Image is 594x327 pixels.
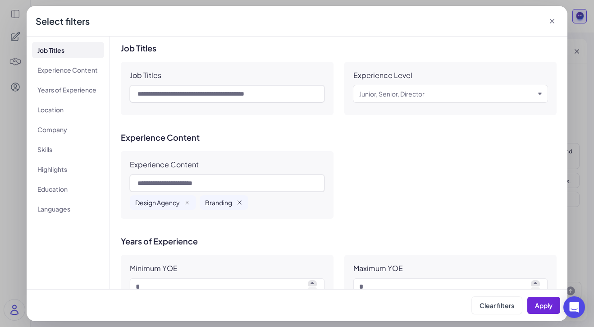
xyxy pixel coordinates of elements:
[130,264,178,273] div: Minimum YOE
[32,101,104,118] li: Location
[563,296,585,318] div: Open Intercom Messenger
[32,82,104,98] li: Years of Experience
[36,15,90,28] div: Select filters
[32,201,104,217] li: Languages
[32,42,104,58] li: Job Titles
[359,88,425,99] div: Junior, Senior, Director
[353,71,412,80] div: Experience Level
[32,141,104,157] li: Skills
[359,88,535,99] button: Junior, Senior, Director
[121,237,557,246] h3: Years of Experience
[32,121,104,138] li: Company
[527,297,560,314] button: Apply
[121,133,557,142] h3: Experience Content
[121,44,557,53] h3: Job Titles
[32,161,104,177] li: Highlights
[32,62,104,78] li: Experience Content
[535,301,553,309] span: Apply
[472,297,522,314] button: Clear filters
[130,71,161,80] div: Job Titles
[130,160,199,169] div: Experience Content
[480,301,514,309] span: Clear filters
[135,198,180,207] span: Design Agency
[205,198,232,207] span: Branding
[353,264,403,273] div: Maximum YOE
[32,181,104,197] li: Education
